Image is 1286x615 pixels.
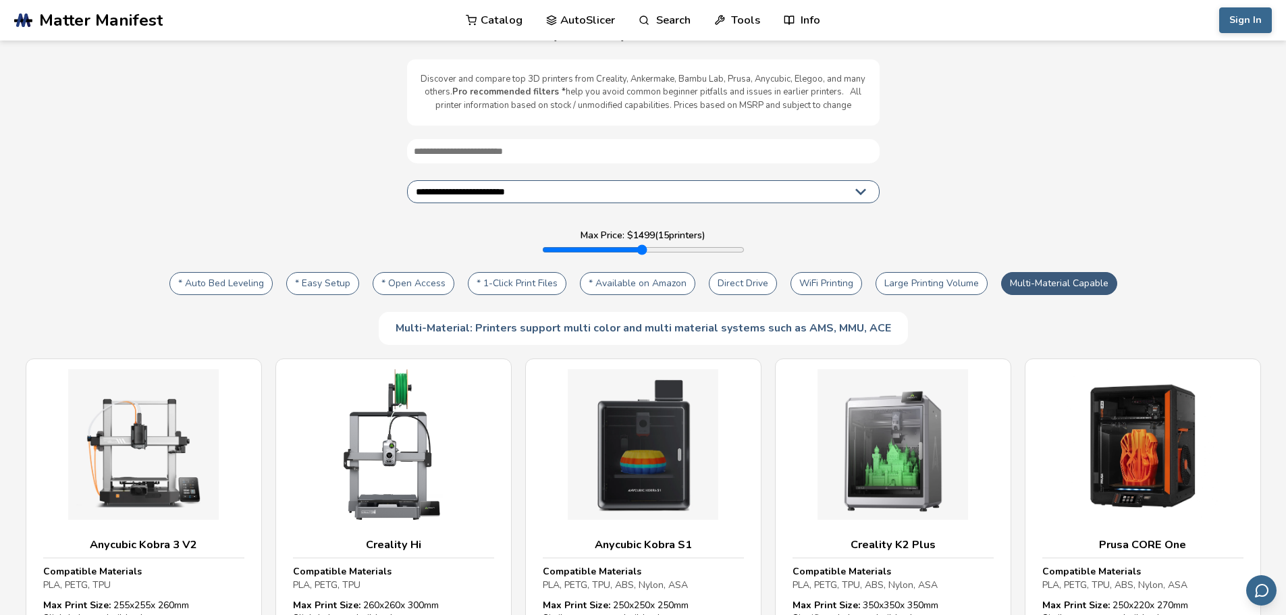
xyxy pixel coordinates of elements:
button: Sign In [1219,7,1272,33]
p: Discover and compare top 3D printers from Creality, Ankermake, Bambu Lab, Prusa, Anycubic, Elegoo... [421,73,866,113]
button: Direct Drive [709,272,777,295]
strong: Max Print Size: [43,599,111,612]
button: Large Printing Volume [876,272,988,295]
button: * Easy Setup [286,272,359,295]
h3: Creality Hi [293,538,494,552]
h3: Anycubic Kobra S1 [543,538,744,552]
b: Pro recommended filters * [452,86,566,98]
span: PLA, PETG, TPU [43,579,111,591]
span: PLA, PETG, TPU, ABS, Nylon, ASA [543,579,688,591]
strong: Compatible Materials [293,565,392,578]
button: * 1-Click Print Files [468,272,566,295]
strong: Compatible Materials [43,565,142,578]
strong: Compatible Materials [543,565,641,578]
span: PLA, PETG, TPU [293,579,360,591]
strong: Max Print Size: [543,599,610,612]
button: * Open Access [373,272,454,295]
span: PLA, PETG, TPU, ABS, Nylon, ASA [793,579,938,591]
span: PLA, PETG, TPU, ABS, Nylon, ASA [1042,579,1187,591]
h3: Creality K2 Plus [793,538,994,552]
strong: Compatible Materials [1042,565,1141,578]
strong: Compatible Materials [793,565,891,578]
h1: Compare Popular 3D Printers [14,22,1272,43]
strong: Max Print Size: [793,599,860,612]
div: Multi-Material: Printers support multi color and multi material systems such as AMS, MMU, ACE [379,312,908,344]
h3: Prusa CORE One [1042,538,1243,552]
label: Max Price: $ 1499 ( 15 printers) [581,230,705,241]
button: * Available on Amazon [580,272,695,295]
button: WiFi Printing [791,272,862,295]
strong: Max Print Size: [293,599,360,612]
h3: Anycubic Kobra 3 V2 [43,538,244,552]
span: Matter Manifest [39,11,163,30]
button: Send feedback via email [1246,575,1277,606]
button: * Auto Bed Leveling [169,272,273,295]
strong: Max Print Size: [1042,599,1110,612]
button: Multi-Material Capable [1001,272,1117,295]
